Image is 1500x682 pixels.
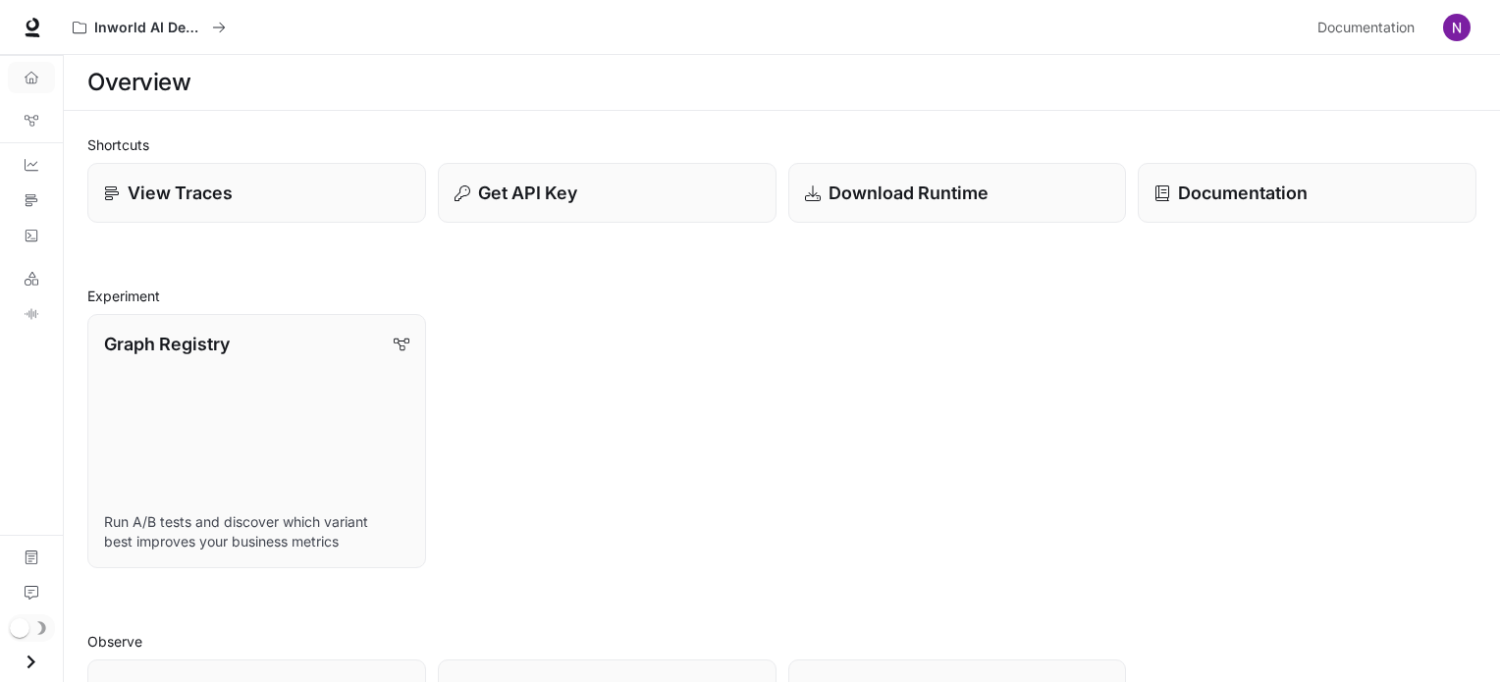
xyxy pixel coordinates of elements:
[8,220,55,251] a: Logs
[1138,163,1476,223] a: Documentation
[10,616,29,638] span: Dark mode toggle
[8,184,55,216] a: Traces
[8,149,55,181] a: Dashboards
[87,63,190,102] h1: Overview
[1443,14,1471,41] img: User avatar
[829,180,989,206] p: Download Runtime
[1317,16,1415,40] span: Documentation
[438,163,777,223] button: Get API Key
[87,163,426,223] a: View Traces
[1310,8,1429,47] a: Documentation
[87,314,426,568] a: Graph RegistryRun A/B tests and discover which variant best improves your business metrics
[87,631,1476,652] h2: Observe
[128,180,233,206] p: View Traces
[87,286,1476,306] h2: Experiment
[478,180,577,206] p: Get API Key
[1437,8,1476,47] button: User avatar
[94,20,204,36] p: Inworld AI Demos
[8,542,55,573] a: Documentation
[788,163,1127,223] a: Download Runtime
[9,642,53,682] button: Open drawer
[8,298,55,330] a: TTS Playground
[64,8,235,47] button: All workspaces
[87,134,1476,155] h2: Shortcuts
[8,105,55,136] a: Graph Registry
[1178,180,1308,206] p: Documentation
[104,331,230,357] p: Graph Registry
[8,62,55,93] a: Overview
[8,263,55,294] a: LLM Playground
[104,512,409,551] p: Run A/B tests and discover which variant best improves your business metrics
[8,577,55,608] a: Feedback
